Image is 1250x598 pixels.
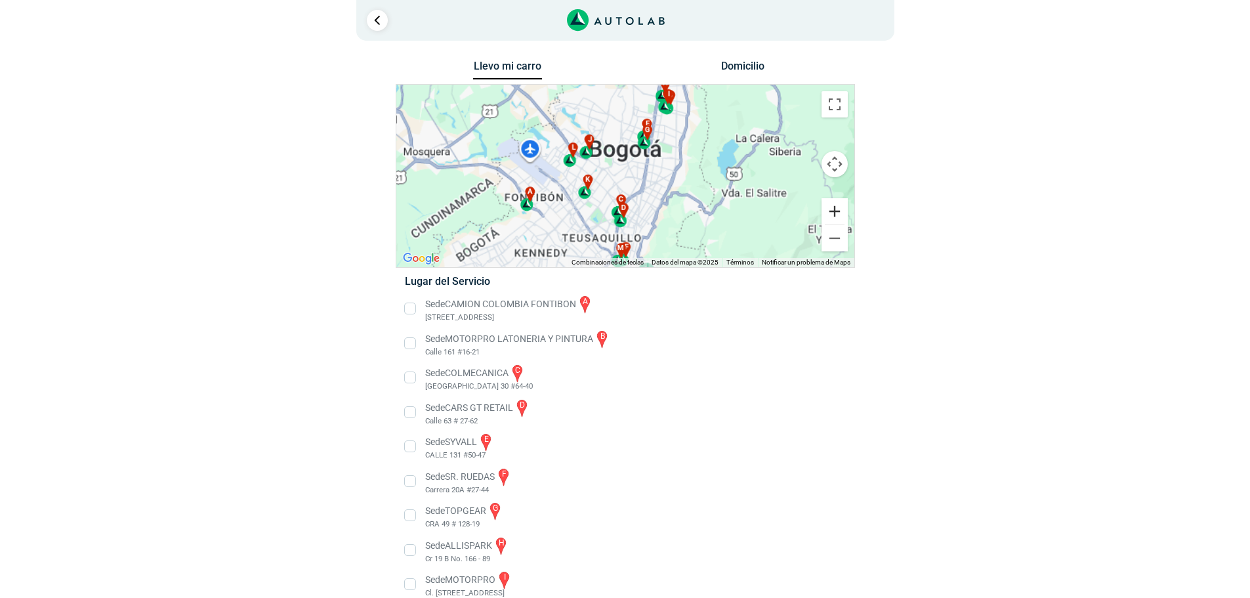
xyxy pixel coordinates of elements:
[645,119,649,130] span: e
[367,10,388,31] a: Ir al paso anterior
[587,135,591,146] span: j
[405,275,845,288] h5: Lugar del Servicio
[567,13,665,26] a: Link al sitio de autolab
[400,250,443,267] a: Abre esta zona en Google Maps (se abre en una nueva ventana)
[473,60,542,80] button: Llevo mi carro
[624,242,628,253] span: f
[621,203,626,214] span: d
[618,194,623,205] span: c
[726,259,754,266] a: Términos (se abre en una nueva pestaña)
[667,89,670,100] span: i
[644,125,650,136] span: g
[528,186,533,198] span: a
[572,258,644,267] button: Combinaciones de teclas
[762,259,850,266] a: Notificar un problema de Maps
[617,243,623,254] span: m
[822,198,848,224] button: Ampliar
[571,142,575,154] span: l
[822,151,848,177] button: Controles de visualización del mapa
[400,250,443,267] img: Google
[822,91,848,117] button: Cambiar a la vista en pantalla completa
[822,225,848,251] button: Reducir
[652,259,719,266] span: Datos del mapa ©2025
[585,175,591,186] span: k
[708,60,777,79] button: Domicilio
